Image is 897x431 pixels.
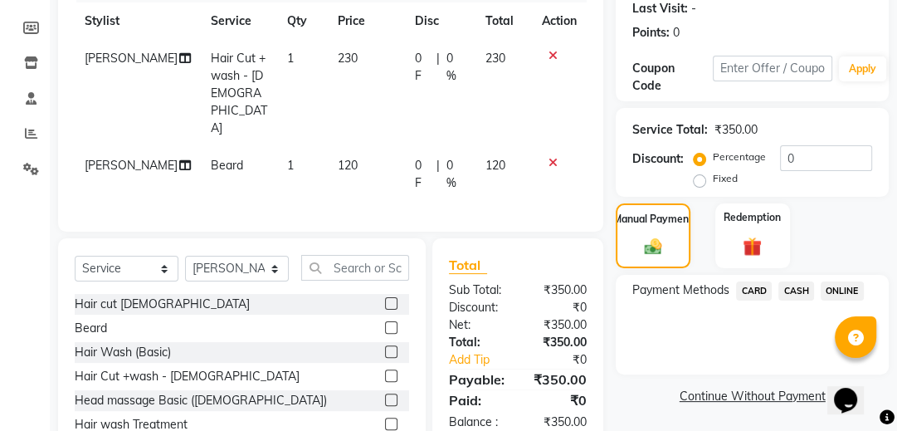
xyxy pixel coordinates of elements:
div: Hair cut [DEMOGRAPHIC_DATA] [75,296,250,313]
th: Disc [404,2,475,40]
th: Service [201,2,277,40]
a: Add Tip [436,351,531,369]
div: ₹350.00 [518,370,599,389]
span: 230 [338,51,358,66]
div: Payable: [436,370,518,389]
img: _gift.svg [737,235,768,258]
label: Percentage [713,149,766,164]
span: | [436,157,440,192]
span: Total [449,257,487,274]
span: | [436,50,440,85]
a: Continue Without Payment [619,388,885,405]
span: Beard [211,158,243,173]
div: Discount: [436,299,518,316]
div: Total: [436,334,518,351]
div: ₹350.00 [518,316,599,334]
button: Apply [839,56,886,81]
div: Coupon Code [632,60,712,95]
label: Redemption [724,210,781,225]
span: 1 [287,51,294,66]
label: Fixed [713,171,738,186]
span: 0 F [414,50,430,85]
div: Paid: [436,390,518,410]
div: ₹350.00 [518,414,599,431]
iframe: chat widget [827,365,880,414]
input: Search or Scan [301,255,409,281]
span: Hair Cut +wash - [DEMOGRAPHIC_DATA] [211,51,267,135]
span: CASH [778,282,814,301]
div: Hair Cut +wash - [DEMOGRAPHIC_DATA] [75,368,300,385]
div: Head massage Basic ([DEMOGRAPHIC_DATA]) [75,392,327,409]
th: Total [475,2,532,40]
th: Qty [277,2,328,40]
div: Beard [75,320,107,337]
span: [PERSON_NAME] [85,51,178,66]
span: 230 [485,51,505,66]
div: Service Total: [632,121,708,139]
div: ₹350.00 [714,121,758,139]
div: Discount: [632,150,684,168]
span: 0 % [446,50,466,85]
div: Hair Wash (Basic) [75,344,171,361]
label: Manual Payment [613,212,693,227]
div: Sub Total: [436,282,518,299]
th: Action [532,2,587,40]
span: ONLINE [821,282,864,301]
div: Net: [436,316,518,334]
div: Points: [632,24,670,42]
span: 0 % [446,157,466,192]
span: Payment Methods [632,282,729,299]
span: 0 F [414,157,430,192]
span: CARD [736,282,772,301]
div: ₹350.00 [518,334,599,351]
div: ₹0 [518,390,599,410]
div: 0 [673,24,680,42]
th: Stylist [75,2,201,40]
div: ₹0 [532,351,600,369]
input: Enter Offer / Coupon Code [713,56,832,81]
th: Price [328,2,405,40]
span: 1 [287,158,294,173]
span: 120 [338,158,358,173]
img: _cash.svg [639,237,667,257]
div: ₹350.00 [518,282,599,299]
div: Balance : [436,414,518,431]
span: 120 [485,158,505,173]
span: [PERSON_NAME] [85,158,178,173]
div: ₹0 [518,299,599,316]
